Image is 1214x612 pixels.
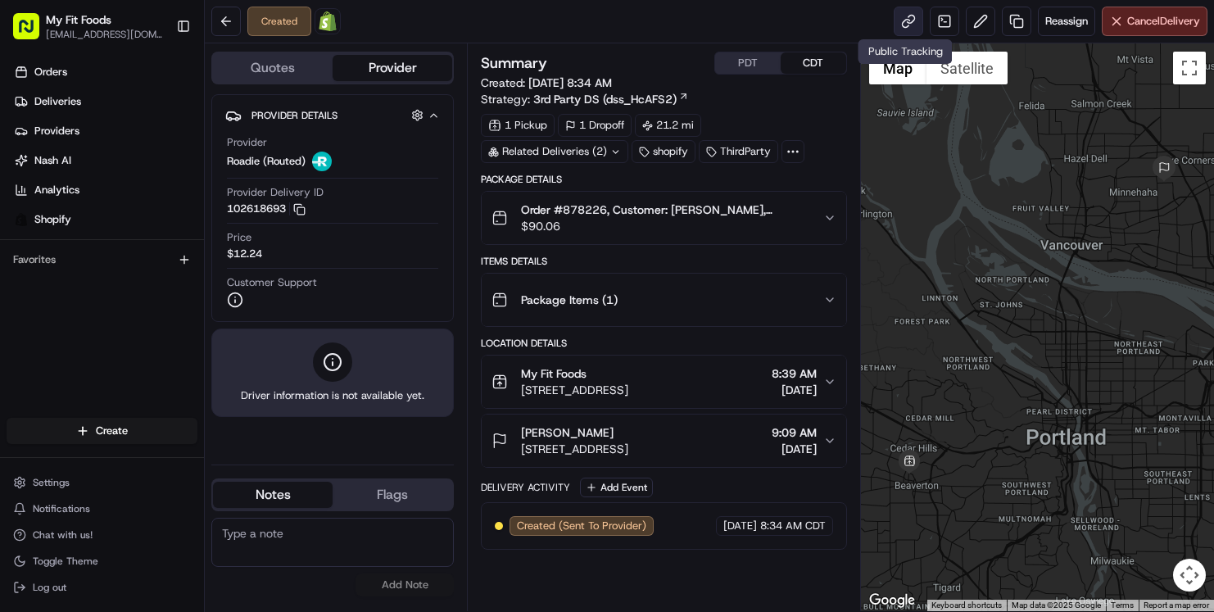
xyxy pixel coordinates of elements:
[34,94,81,109] span: Deliveries
[7,418,197,444] button: Create
[481,114,555,137] div: 1 Pickup
[43,106,270,123] input: Clear
[865,590,919,611] a: Open this area in Google Maps (opens a new window)
[16,156,46,186] img: 1736555255976-a54dd68f-1ca7-489b-9aae-adbdc363a1c4
[1173,559,1206,592] button: Map camera controls
[16,16,49,49] img: Nash
[16,66,298,92] p: Welcome 👋
[33,555,98,568] span: Toggle Theme
[34,153,71,168] span: Nash AI
[699,140,778,163] div: ThirdParty
[7,7,170,46] button: My Fit Foods[EMAIL_ADDRESS][DOMAIN_NAME]
[1045,14,1088,29] span: Reassign
[227,202,306,216] button: 102618693
[15,213,28,226] img: Shopify logo
[7,524,197,546] button: Chat with us!
[723,519,757,533] span: [DATE]
[315,8,341,34] a: Shopify
[7,576,197,599] button: Log out
[528,75,612,90] span: [DATE] 8:34 AM
[481,140,628,163] div: Related Deliveries (2)
[46,11,111,28] span: My Fit Foods
[251,109,337,122] span: Provider Details
[926,52,1008,84] button: Show satellite imagery
[227,247,262,261] span: $12.24
[481,75,612,91] span: Created:
[33,581,66,594] span: Log out
[33,255,46,268] img: 1736555255976-a54dd68f-1ca7-489b-9aae-adbdc363a1c4
[7,471,197,494] button: Settings
[772,382,817,398] span: [DATE]
[33,322,125,338] span: Knowledge Base
[7,88,204,115] a: Deliveries
[635,114,701,137] div: 21.2 mi
[213,55,333,81] button: Quotes
[16,213,110,226] div: Past conversations
[279,161,298,181] button: Start new chat
[318,11,337,31] img: Shopify
[521,441,628,457] span: [STREET_ADDRESS]
[16,238,43,270] img: Wisdom Oko
[533,91,689,107] a: 3rd Party DS (dss_HcAFS2)
[1173,52,1206,84] button: Toggle fullscreen view
[517,519,646,533] span: Created (Sent To Provider)
[227,275,317,290] span: Customer Support
[96,424,128,438] span: Create
[7,550,197,573] button: Toggle Theme
[632,140,695,163] div: shopify
[521,292,618,308] span: Package Items ( 1 )
[521,202,810,218] span: Order #878226, Customer: [PERSON_NAME], Customer's 8 Order, [US_STATE], Same Day: [DATE] | Time: ...
[781,52,846,74] button: CDT
[227,185,324,200] span: Provider Delivery ID
[7,497,197,520] button: Notifications
[760,519,826,533] span: 8:34 AM CDT
[312,152,332,171] img: roadie-logo-v2.jpg
[34,156,64,186] img: 8571987876998_91fb9ceb93ad5c398215_72.jpg
[7,177,204,203] a: Analytics
[481,337,847,350] div: Location Details
[163,362,198,374] span: Pylon
[558,114,632,137] div: 1 Dropoff
[138,324,152,337] div: 💻
[580,478,653,497] button: Add Event
[1144,601,1209,610] a: Report a map error
[1102,7,1207,36] button: CancelDelivery
[482,192,846,244] button: Order #878226, Customer: [PERSON_NAME], Customer's 8 Order, [US_STATE], Same Day: [DATE] | Time: ...
[16,324,29,337] div: 📗
[772,424,817,441] span: 9:09 AM
[33,528,93,542] span: Chat with us!
[34,212,71,227] span: Shopify
[227,230,251,245] span: Price
[34,183,79,197] span: Analytics
[132,315,270,345] a: 💻API Documentation
[7,206,204,233] a: Shopify
[34,65,67,79] span: Orders
[533,91,677,107] span: 3rd Party DS (dss_HcAFS2)
[482,415,846,467] button: [PERSON_NAME][STREET_ADDRESS]9:09 AM[DATE]
[865,590,919,611] img: Google
[178,254,183,267] span: •
[481,56,547,70] h3: Summary
[858,39,953,64] div: Public Tracking
[521,365,587,382] span: My Fit Foods
[187,254,220,267] span: [DATE]
[241,388,424,403] span: Driver information is not available yet.
[1012,601,1101,610] span: Map data ©2025 Google
[7,247,197,273] div: Favorites
[7,147,204,174] a: Nash AI
[7,59,204,85] a: Orders
[1038,7,1095,36] button: Reassign
[333,482,452,508] button: Flags
[10,315,132,345] a: 📗Knowledge Base
[74,173,225,186] div: We're available if you need us!
[227,154,306,169] span: Roadie (Routed)
[74,156,269,173] div: Start new chat
[33,476,70,489] span: Settings
[481,173,847,186] div: Package Details
[225,102,440,129] button: Provider Details
[521,382,628,398] span: [STREET_ADDRESS]
[213,482,333,508] button: Notes
[521,424,614,441] span: [PERSON_NAME]
[772,441,817,457] span: [DATE]
[46,28,163,41] button: [EMAIL_ADDRESS][DOMAIN_NAME]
